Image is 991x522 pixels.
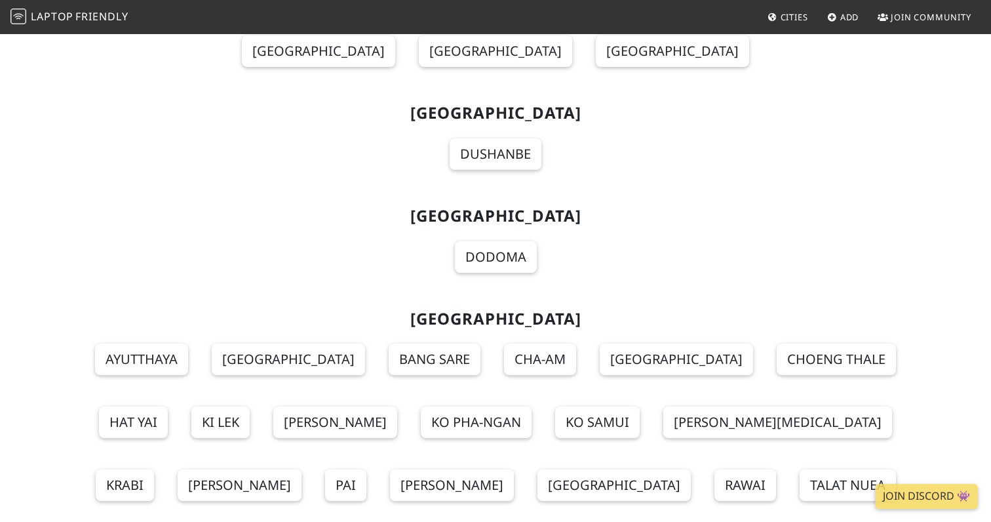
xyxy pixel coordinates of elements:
[242,35,395,67] a: [GEOGRAPHIC_DATA]
[872,5,977,29] a: Join Community
[419,35,572,67] a: [GEOGRAPHIC_DATA]
[71,207,920,226] h2: [GEOGRAPHIC_DATA]
[762,5,813,29] a: Cities
[389,344,480,375] a: Bang Sare
[10,6,128,29] a: LaptopFriendly LaptopFriendly
[390,470,514,501] a: [PERSON_NAME]
[212,344,365,375] a: [GEOGRAPHIC_DATA]
[31,9,73,24] span: Laptop
[504,344,576,375] a: Cha-am
[714,470,776,501] a: Rawai
[95,344,188,375] a: Ayutthaya
[421,407,532,438] a: Ko Pha-Ngan
[71,310,920,329] h2: [GEOGRAPHIC_DATA]
[273,407,397,438] a: [PERSON_NAME]
[325,470,366,501] a: Pai
[777,344,896,375] a: Choeng Thale
[600,344,753,375] a: [GEOGRAPHIC_DATA]
[71,104,920,123] h2: [GEOGRAPHIC_DATA]
[840,11,859,23] span: Add
[455,241,537,273] a: Dodoma
[75,9,128,24] span: Friendly
[663,407,892,438] a: [PERSON_NAME][MEDICAL_DATA]
[537,470,691,501] a: [GEOGRAPHIC_DATA]
[596,35,749,67] a: [GEOGRAPHIC_DATA]
[555,407,640,438] a: Ko Samui
[781,11,808,23] span: Cities
[891,11,971,23] span: Join Community
[191,407,250,438] a: Ki Lek
[178,470,301,501] a: [PERSON_NAME]
[99,407,168,438] a: Hat Yai
[96,470,154,501] a: Krabi
[10,9,26,24] img: LaptopFriendly
[822,5,865,29] a: Add
[450,138,541,170] a: Dushanbe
